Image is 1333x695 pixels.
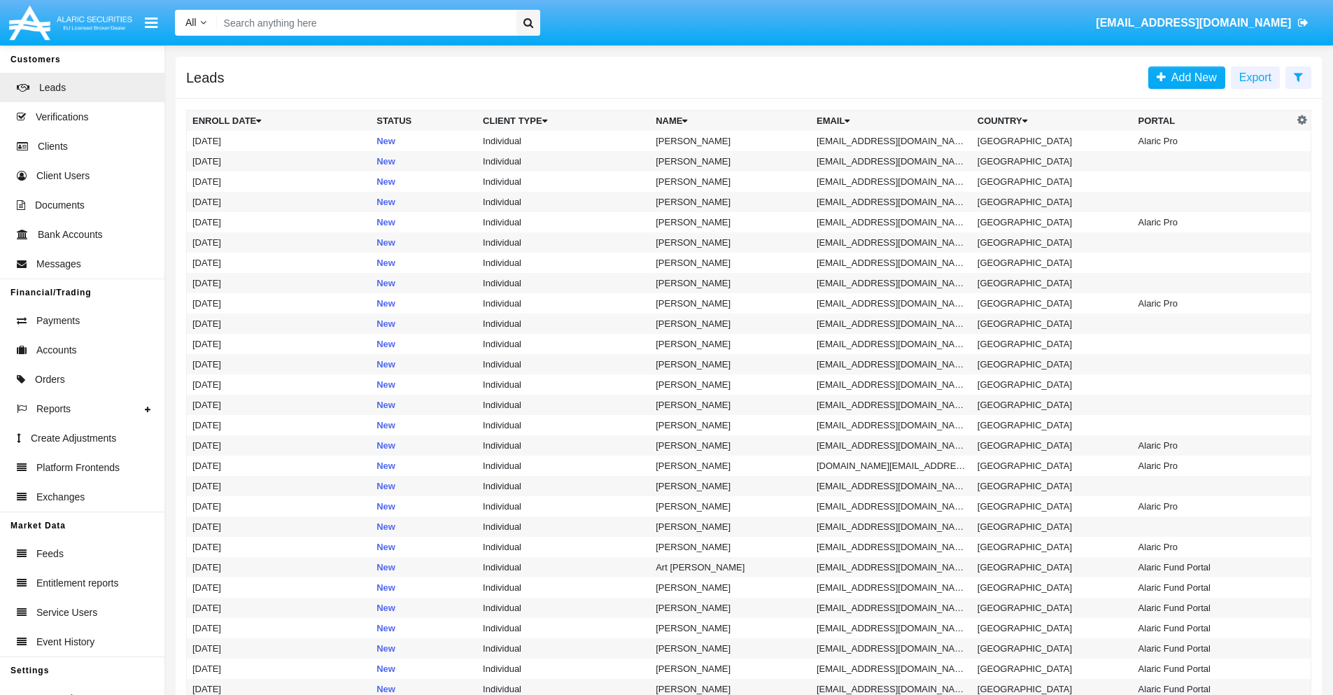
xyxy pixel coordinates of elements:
[811,415,972,435] td: [EMAIL_ADDRESS][DOMAIN_NAME]
[972,476,1133,496] td: [GEOGRAPHIC_DATA]
[371,151,477,171] td: New
[811,131,972,151] td: [EMAIL_ADDRESS][DOMAIN_NAME]
[371,374,477,395] td: New
[811,212,972,232] td: [EMAIL_ADDRESS][DOMAIN_NAME]
[650,395,811,415] td: [PERSON_NAME]
[371,192,477,212] td: New
[187,496,372,517] td: [DATE]
[650,151,811,171] td: [PERSON_NAME]
[972,577,1133,598] td: [GEOGRAPHIC_DATA]
[477,638,650,659] td: Individual
[650,253,811,273] td: [PERSON_NAME]
[36,343,77,358] span: Accounts
[811,395,972,415] td: [EMAIL_ADDRESS][DOMAIN_NAME]
[477,557,650,577] td: Individual
[477,131,650,151] td: Individual
[477,171,650,192] td: Individual
[477,496,650,517] td: Individual
[650,557,811,577] td: Art [PERSON_NAME]
[811,557,972,577] td: [EMAIL_ADDRESS][DOMAIN_NAME]
[650,192,811,212] td: [PERSON_NAME]
[650,618,811,638] td: [PERSON_NAME]
[477,334,650,354] td: Individual
[36,402,71,416] span: Reports
[650,354,811,374] td: [PERSON_NAME]
[811,577,972,598] td: [EMAIL_ADDRESS][DOMAIN_NAME]
[811,476,972,496] td: [EMAIL_ADDRESS][DOMAIN_NAME]
[1231,66,1280,89] button: Export
[972,435,1133,456] td: [GEOGRAPHIC_DATA]
[650,537,811,557] td: [PERSON_NAME]
[187,232,372,253] td: [DATE]
[477,598,650,618] td: Individual
[650,577,811,598] td: [PERSON_NAME]
[650,659,811,679] td: [PERSON_NAME]
[650,293,811,314] td: [PERSON_NAME]
[811,253,972,273] td: [EMAIL_ADDRESS][DOMAIN_NAME]
[36,110,88,125] span: Verifications
[371,598,477,618] td: New
[1133,577,1294,598] td: Alaric Fund Portal
[187,314,372,334] td: [DATE]
[972,659,1133,679] td: [GEOGRAPHIC_DATA]
[1133,598,1294,618] td: Alaric Fund Portal
[371,577,477,598] td: New
[972,131,1133,151] td: [GEOGRAPHIC_DATA]
[187,435,372,456] td: [DATE]
[811,192,972,212] td: [EMAIL_ADDRESS][DOMAIN_NAME]
[371,659,477,679] td: New
[811,232,972,253] td: [EMAIL_ADDRESS][DOMAIN_NAME]
[7,2,134,43] img: Logo image
[1133,537,1294,557] td: Alaric Pro
[811,598,972,618] td: [EMAIL_ADDRESS][DOMAIN_NAME]
[371,496,477,517] td: New
[972,111,1133,132] th: Country
[1133,131,1294,151] td: Alaric Pro
[187,293,372,314] td: [DATE]
[811,618,972,638] td: [EMAIL_ADDRESS][DOMAIN_NAME]
[187,476,372,496] td: [DATE]
[972,537,1133,557] td: [GEOGRAPHIC_DATA]
[811,659,972,679] td: [EMAIL_ADDRESS][DOMAIN_NAME]
[36,605,97,620] span: Service Users
[477,253,650,273] td: Individual
[1133,618,1294,638] td: Alaric Fund Portal
[477,111,650,132] th: Client Type
[371,273,477,293] td: New
[371,314,477,334] td: New
[36,635,94,650] span: Event History
[811,273,972,293] td: [EMAIL_ADDRESS][DOMAIN_NAME]
[477,151,650,171] td: Individual
[38,227,103,242] span: Bank Accounts
[371,293,477,314] td: New
[371,537,477,557] td: New
[477,476,650,496] td: Individual
[811,354,972,374] td: [EMAIL_ADDRESS][DOMAIN_NAME]
[650,374,811,395] td: [PERSON_NAME]
[972,273,1133,293] td: [GEOGRAPHIC_DATA]
[972,212,1133,232] td: [GEOGRAPHIC_DATA]
[39,80,66,95] span: Leads
[477,192,650,212] td: Individual
[477,517,650,537] td: Individual
[972,334,1133,354] td: [GEOGRAPHIC_DATA]
[811,638,972,659] td: [EMAIL_ADDRESS][DOMAIN_NAME]
[36,169,90,183] span: Client Users
[36,257,81,272] span: Messages
[187,598,372,618] td: [DATE]
[477,415,650,435] td: Individual
[811,374,972,395] td: [EMAIL_ADDRESS][DOMAIN_NAME]
[650,171,811,192] td: [PERSON_NAME]
[650,232,811,253] td: [PERSON_NAME]
[477,314,650,334] td: Individual
[1133,638,1294,659] td: Alaric Fund Portal
[187,659,372,679] td: [DATE]
[650,456,811,476] td: [PERSON_NAME]
[972,456,1133,476] td: [GEOGRAPHIC_DATA]
[187,415,372,435] td: [DATE]
[187,517,372,537] td: [DATE]
[187,334,372,354] td: [DATE]
[972,598,1133,618] td: [GEOGRAPHIC_DATA]
[187,131,372,151] td: [DATE]
[972,557,1133,577] td: [GEOGRAPHIC_DATA]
